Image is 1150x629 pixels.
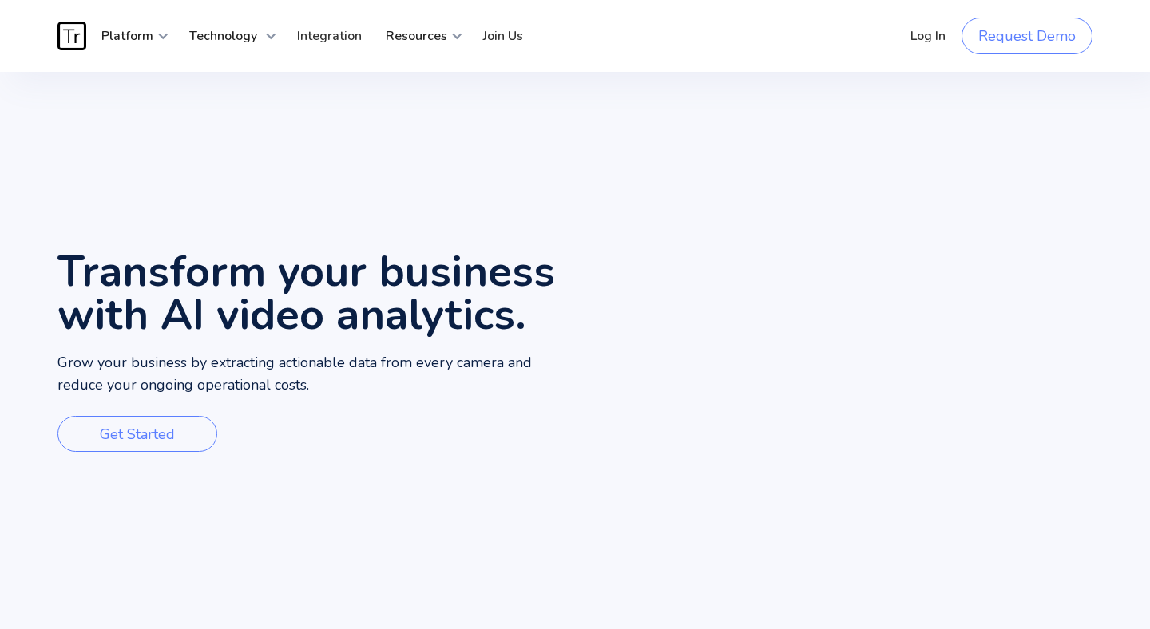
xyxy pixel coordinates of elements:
a: Log In [898,12,958,60]
img: Traces Logo [57,22,86,50]
h1: Transform your business with AI video analytics. [57,250,575,336]
div: Platform [89,12,169,60]
a: Integration [285,12,374,60]
a: Get Started [57,416,217,452]
p: Grow your business by extracting actionable data from every camera and reduce your ongoing operat... [57,352,575,397]
a: home [57,22,89,50]
strong: Technology [189,27,257,45]
a: Request Demo [962,18,1092,54]
strong: Platform [101,27,153,45]
div: Technology [177,12,277,60]
div: Resources [374,12,463,60]
strong: Resources [386,27,447,45]
a: Join Us [471,12,535,60]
